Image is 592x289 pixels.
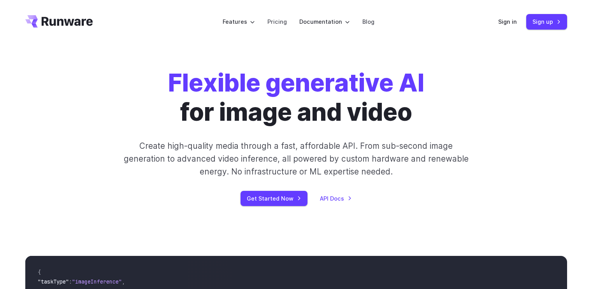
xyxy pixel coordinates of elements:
a: API Docs [320,194,352,203]
strong: Flexible generative AI [168,68,424,97]
span: "imageInference" [72,278,122,285]
span: , [122,278,125,285]
a: Blog [362,17,374,26]
span: { [38,269,41,276]
a: Sign in [498,17,517,26]
a: Go to / [25,15,93,28]
label: Documentation [299,17,350,26]
p: Create high-quality media through a fast, affordable API. From sub-second image generation to adv... [123,139,469,178]
a: Sign up [526,14,567,29]
span: "taskType" [38,278,69,285]
span: : [69,278,72,285]
a: Pricing [267,17,287,26]
h1: for image and video [168,69,424,127]
label: Features [223,17,255,26]
a: Get Started Now [241,191,307,206]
